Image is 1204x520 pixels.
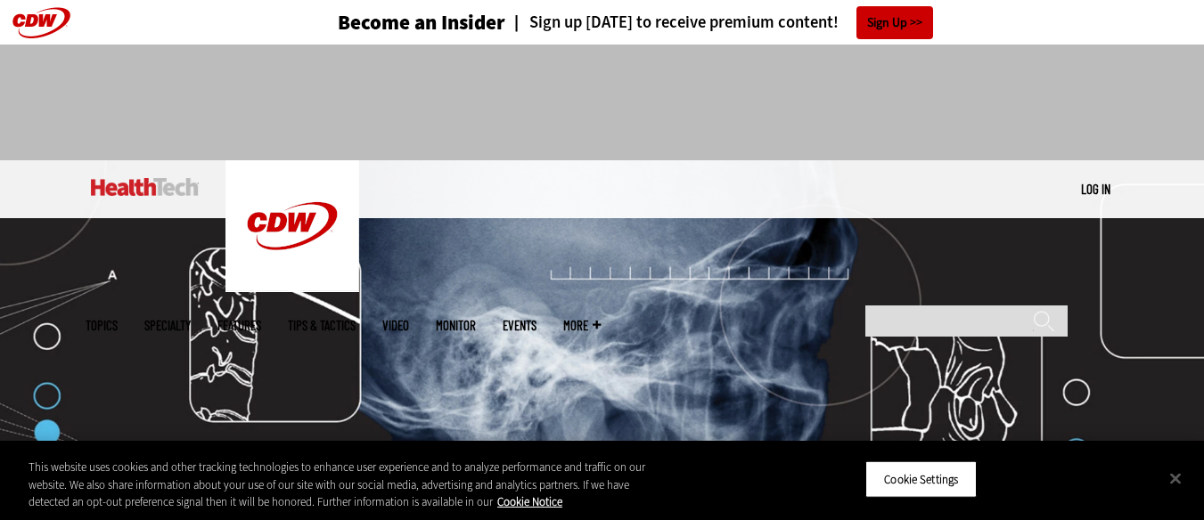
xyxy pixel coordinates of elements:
a: Log in [1081,181,1110,197]
img: Home [91,178,199,196]
a: Video [382,319,409,332]
iframe: advertisement [278,62,927,142]
a: Events [503,319,536,332]
a: More information about your privacy [497,494,562,509]
img: Home [225,160,359,292]
a: Sign Up [856,6,933,39]
button: Close [1156,459,1195,498]
button: Cookie Settings [865,460,977,498]
h3: Become an Insider [338,12,505,33]
div: This website uses cookies and other tracking technologies to enhance user experience and to analy... [29,459,662,511]
a: Tips & Tactics [288,319,356,332]
a: Features [217,319,261,332]
div: User menu [1081,180,1110,199]
a: MonITor [436,319,476,332]
a: Sign up [DATE] to receive premium content! [505,14,839,31]
span: Topics [86,319,118,332]
span: Specialty [144,319,191,332]
span: More [563,319,601,332]
a: Become an Insider [271,12,505,33]
a: CDW [225,278,359,297]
